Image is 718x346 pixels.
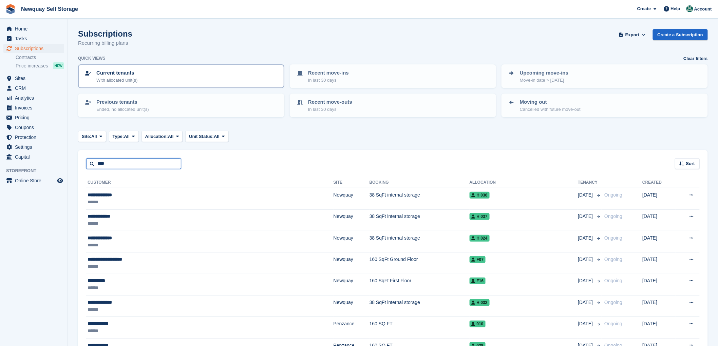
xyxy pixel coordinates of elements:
span: [DATE] [578,256,594,263]
span: [DATE] [578,191,594,199]
a: menu [3,24,64,34]
span: Capital [15,152,56,162]
span: Home [15,24,56,34]
span: Account [694,6,712,13]
span: CRM [15,83,56,93]
a: Upcoming move-ins Move-in date > [DATE] [502,65,707,87]
img: JON [686,5,693,12]
span: Storefront [6,167,68,174]
td: Newquay [334,231,370,252]
a: menu [3,113,64,122]
td: [DATE] [642,188,675,209]
td: Newquay [334,188,370,209]
p: Recent move-ins [308,69,349,77]
span: [DATE] [578,320,594,327]
th: Site [334,177,370,188]
td: [DATE] [642,296,675,317]
td: Penzance [334,317,370,338]
th: Allocation [470,177,578,188]
p: In last 30 days [308,77,349,84]
span: Tasks [15,34,56,43]
td: Newquay [334,274,370,295]
button: Unit Status: All [185,131,228,142]
h6: Quick views [78,55,106,61]
span: Sites [15,74,56,83]
button: Type: All [109,131,139,142]
a: menu [3,103,64,113]
p: Current tenants [96,69,137,77]
span: 010 [470,321,486,327]
p: Upcoming move-ins [520,69,568,77]
span: [DATE] [578,213,594,220]
span: Help [671,5,680,12]
span: Coupons [15,123,56,132]
span: H 032 [470,299,490,306]
a: Current tenants With allocated unit(s) [79,65,284,87]
th: Created [642,177,675,188]
button: Site: All [78,131,106,142]
p: In last 30 days [308,106,352,113]
span: H 024 [470,235,490,242]
p: With allocated unit(s) [96,77,137,84]
th: Customer [86,177,334,188]
span: Allocation: [145,133,168,140]
td: 38 SqFt internal storage [370,296,470,317]
a: menu [3,34,64,43]
a: Clear filters [683,55,708,62]
span: All [124,133,130,140]
span: Ongoing [604,192,622,198]
td: 160 SQ FT [370,317,470,338]
span: Unit Status: [189,133,214,140]
span: Ongoing [604,278,622,283]
a: Moving out Cancelled with future move-out [502,94,707,117]
span: H 036 [470,192,490,199]
button: Allocation: All [141,131,183,142]
span: Settings [15,142,56,152]
td: Newquay [334,252,370,274]
p: Move-in date > [DATE] [520,77,568,84]
span: F07 [470,256,486,263]
span: Export [625,32,639,38]
span: Subscriptions [15,44,56,53]
td: [DATE] [642,274,675,295]
a: menu [3,142,64,152]
td: 38 SqFt internal storage [370,188,470,209]
p: Recent move-outs [308,98,352,106]
h1: Subscriptions [78,29,132,38]
span: Ongoing [604,235,622,241]
a: Preview store [56,177,64,185]
a: Create a Subscription [653,29,708,40]
span: All [214,133,220,140]
a: menu [3,74,64,83]
p: Recurring billing plans [78,39,132,47]
a: Recent move-ins In last 30 days [290,65,495,87]
a: menu [3,152,64,162]
span: Price increases [16,63,48,69]
span: [DATE] [578,299,594,306]
a: Price increases NEW [16,62,64,69]
a: menu [3,83,64,93]
span: Analytics [15,93,56,103]
td: Newquay [334,296,370,317]
span: Pricing [15,113,56,122]
td: [DATE] [642,317,675,338]
a: Recent move-outs In last 30 days [290,94,495,117]
span: Type: [113,133,124,140]
a: menu [3,176,64,185]
div: NEW [53,62,64,69]
span: Ongoing [604,257,622,262]
td: 160 SqFt Ground Floor [370,252,470,274]
span: Protection [15,133,56,142]
td: [DATE] [642,231,675,252]
p: Moving out [520,98,581,106]
span: All [91,133,97,140]
td: 38 SqFt internal storage [370,231,470,252]
td: 38 SqFt internal storage [370,209,470,231]
a: Contracts [16,54,64,61]
span: Ongoing [604,321,622,326]
td: 160 SqFt First Floor [370,274,470,295]
a: Previous tenants Ended, no allocated unit(s) [79,94,284,117]
th: Tenancy [578,177,602,188]
span: Ongoing [604,300,622,305]
span: H 037 [470,213,490,220]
